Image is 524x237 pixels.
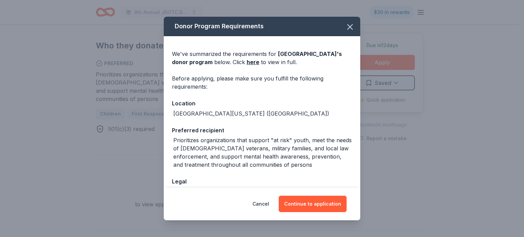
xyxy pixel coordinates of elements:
div: [GEOGRAPHIC_DATA][US_STATE] ([GEOGRAPHIC_DATA]) [173,109,329,118]
button: Continue to application [279,196,347,212]
div: Donor Program Requirements [164,17,360,36]
a: here [247,58,259,66]
div: Preferred recipient [172,126,352,135]
div: Before applying, please make sure you fulfill the following requirements: [172,74,352,91]
div: Legal [172,177,352,186]
div: Prioritizes organizations that support "at risk" youth, meet the needs of [DEMOGRAPHIC_DATA] vete... [173,136,352,169]
div: Location [172,99,352,108]
button: Cancel [252,196,269,212]
div: We've summarized the requirements for below. Click to view in full. [172,50,352,66]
